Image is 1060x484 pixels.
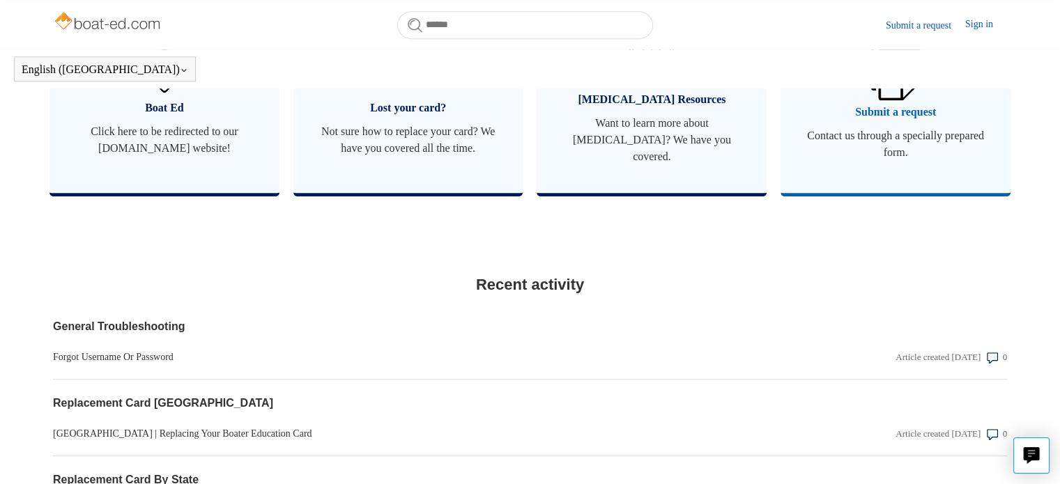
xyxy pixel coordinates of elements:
a: Replacement Card [GEOGRAPHIC_DATA] [53,395,721,412]
span: Submit a request [801,104,990,120]
span: Click here to be redirected to our [DOMAIN_NAME] website! [70,123,259,157]
a: Submit a request [886,18,965,33]
div: Article created [DATE] [896,350,981,364]
span: Boat Ed [70,100,259,116]
h2: Recent activity [53,273,1007,296]
span: Want to learn more about [MEDICAL_DATA]? We have you covered. [558,115,746,165]
span: Lost your card? [314,100,502,116]
a: Lost your card? Not sure how to replace your card? We have you covered all the time. [293,12,523,193]
button: Live chat [1013,437,1050,474]
img: 01HZPCYW3NK71669VZTW7XY4G9 [871,41,920,100]
img: Boat-Ed Help Center home page [53,8,164,36]
div: Article created [DATE] [896,427,981,441]
input: Search [397,11,653,39]
a: [GEOGRAPHIC_DATA] | Replacing Your Boater Education Card [53,426,721,441]
a: Boat Ed Click here to be redirected to our [DOMAIN_NAME] website! [49,12,279,193]
a: General Troubleshooting [53,318,721,335]
span: Contact us through a specially prepared form. [801,127,990,161]
a: Submit a request Contact us through a specially prepared form. [781,12,1011,193]
span: [MEDICAL_DATA] Resources [558,91,746,108]
a: Forgot Username Or Password [53,350,721,364]
a: Sign in [965,17,1007,33]
a: [MEDICAL_DATA] Resources Want to learn more about [MEDICAL_DATA]? We have you covered. [537,12,767,193]
button: English ([GEOGRAPHIC_DATA]) [22,63,188,76]
span: Not sure how to replace your card? We have you covered all the time. [314,123,502,157]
